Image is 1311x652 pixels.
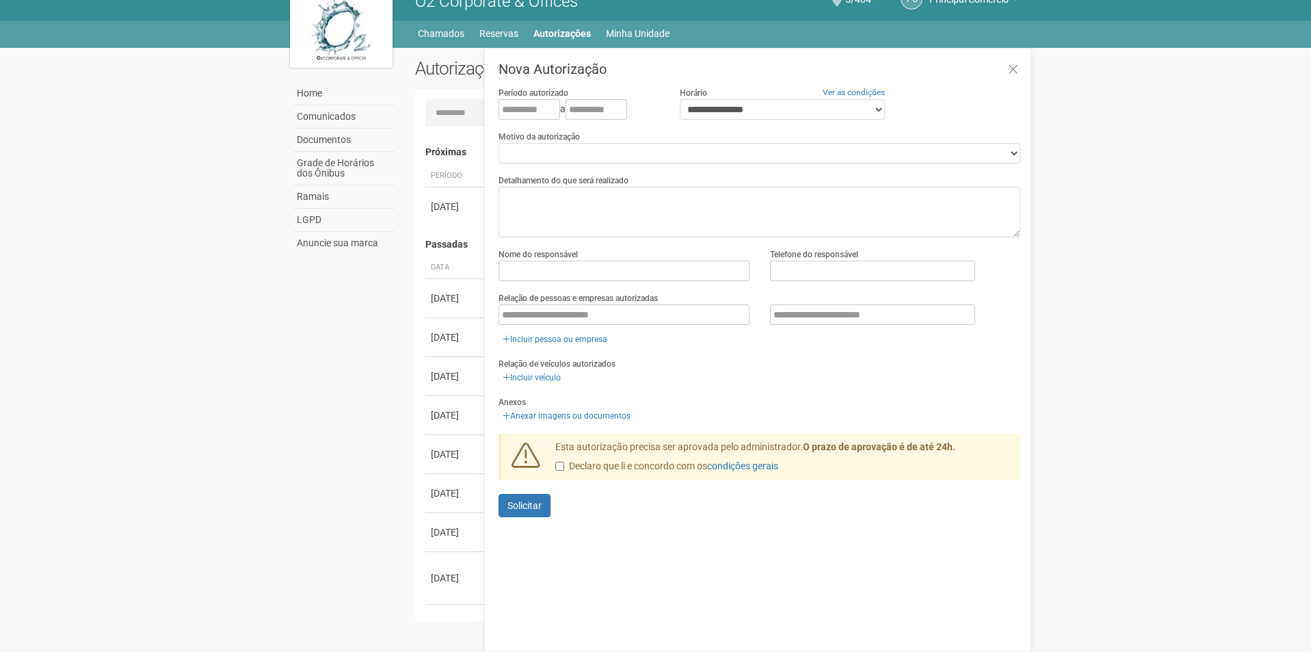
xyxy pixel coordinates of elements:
a: Autorizações [533,24,591,43]
div: [DATE] [431,571,481,585]
th: Data [425,257,487,279]
div: Esta autorização precisa ser aprovada pelo administrador. [545,441,1021,480]
a: Incluir pessoa ou empresa [499,332,611,347]
a: Chamados [418,24,464,43]
h3: Nova Autorização [499,62,1020,76]
h4: Passadas [425,239,1011,250]
th: Período [425,165,487,187]
label: Período autorizado [499,87,568,99]
strong: O prazo de aprovação é de até 24h. [803,441,955,452]
a: condições gerais [707,460,778,471]
a: Comunicados [293,105,395,129]
a: Documentos [293,129,395,152]
a: Minha Unidade [606,24,670,43]
div: [DATE] [431,486,481,500]
label: Anexos [499,396,526,408]
a: Home [293,82,395,105]
div: [DATE] [431,291,481,305]
div: [DATE] [431,525,481,539]
label: Detalhamento do que será realizado [499,174,628,187]
button: Solicitar [499,494,551,517]
h2: Autorizações [415,58,708,79]
a: Ver as condições [823,88,885,97]
label: Relação de pessoas e empresas autorizadas [499,292,658,304]
a: Ramais [293,185,395,209]
div: [DATE] [431,200,481,213]
div: [DATE] [431,408,481,422]
label: Horário [680,87,707,99]
a: Grade de Horários dos Ônibus [293,152,395,185]
label: Declaro que li e concordo com os [555,460,778,473]
label: Motivo da autorização [499,131,580,143]
input: Declaro que li e concordo com oscondições gerais [555,462,564,471]
div: [DATE] [431,447,481,461]
a: LGPD [293,209,395,232]
div: a [499,99,659,120]
div: [DATE] [431,330,481,344]
div: [DATE] [431,369,481,383]
a: Anuncie sua marca [293,232,395,255]
h4: Próximas [425,147,1011,157]
a: Reservas [479,24,518,43]
label: Relação de veículos autorizados [499,358,615,370]
a: Incluir veículo [499,370,565,385]
a: Anexar imagens ou documentos [499,408,635,423]
label: Telefone do responsável [770,248,858,261]
label: Nome do responsável [499,248,578,261]
span: Solicitar [507,500,542,511]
